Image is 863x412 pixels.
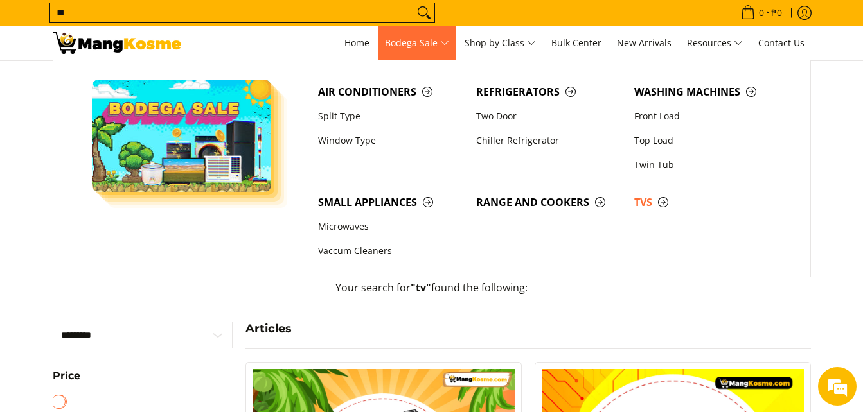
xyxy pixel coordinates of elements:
[617,37,672,49] span: New Arrivals
[378,26,456,60] a: Bodega Sale
[476,194,621,210] span: Range and Cookers
[458,26,542,60] a: Shop by Class
[312,215,470,239] a: Microwaves
[414,3,434,22] button: Search
[551,37,601,49] span: Bulk Center
[312,190,470,214] a: Small Appliances
[344,37,369,49] span: Home
[465,35,536,51] span: Shop by Class
[411,280,431,295] strong: "tv"
[312,128,470,153] a: Window Type
[634,84,779,100] span: Washing Machines
[92,80,272,192] img: Bodega Sale
[687,35,743,51] span: Resources
[53,371,80,391] summary: Open
[245,322,811,336] h4: Articles
[628,104,786,128] a: Front Load
[681,26,749,60] a: Resources
[545,26,608,60] a: Bulk Center
[476,84,621,100] span: Refrigerators
[312,239,470,264] a: Vaccum Cleaners
[628,128,786,153] a: Top Load
[769,8,784,17] span: ₱0
[634,194,779,210] span: TVs
[758,37,805,49] span: Contact Us
[470,190,628,214] a: Range and Cookers
[194,26,811,60] nav: Main Menu
[752,26,811,60] a: Contact Us
[470,104,628,128] a: Two Door
[628,153,786,177] a: Twin Tub
[312,104,470,128] a: Split Type
[628,80,786,104] a: Washing Machines
[470,80,628,104] a: Refrigerators
[318,84,463,100] span: Air Conditioners
[385,35,449,51] span: Bodega Sale
[53,32,181,54] img: Search: 7 results found for &quot;tv&quot; | Mang Kosme
[737,6,786,20] span: •
[53,371,80,381] span: Price
[338,26,376,60] a: Home
[628,190,786,214] a: TVs
[757,8,766,17] span: 0
[312,80,470,104] a: Air Conditioners
[610,26,678,60] a: New Arrivals
[53,280,811,309] p: Your search for found the following:
[318,194,463,210] span: Small Appliances
[470,128,628,153] a: Chiller Refrigerator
